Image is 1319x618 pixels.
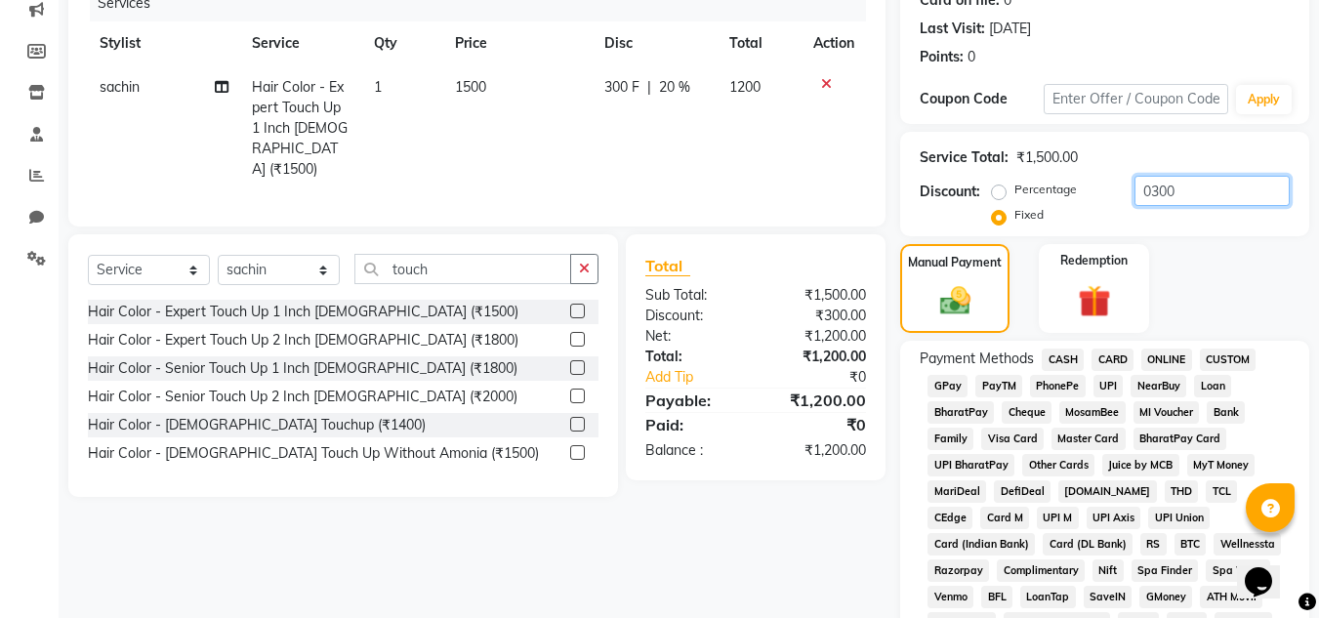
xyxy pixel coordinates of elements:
[631,347,756,367] div: Total:
[756,306,881,326] div: ₹300.00
[631,413,756,436] div: Paid:
[927,428,973,450] span: Family
[252,78,348,178] span: Hair Color - Expert Touch Up 1 Inch [DEMOGRAPHIC_DATA] (₹1500)
[1087,507,1141,529] span: UPI Axis
[1131,375,1186,397] span: NearBuy
[930,283,980,318] img: _cash.svg
[729,78,761,96] span: 1200
[981,586,1012,608] span: BFL
[1092,559,1124,582] span: Nift
[1206,480,1237,503] span: TCL
[1093,375,1124,397] span: UPI
[659,77,690,98] span: 20 %
[88,415,426,435] div: Hair Color - [DEMOGRAPHIC_DATA] Touchup (₹1400)
[968,47,975,67] div: 0
[1014,206,1044,224] label: Fixed
[1236,85,1292,114] button: Apply
[777,367,882,388] div: ₹0
[920,19,985,39] div: Last Visit:
[994,480,1051,503] span: DefiDeal
[1044,84,1228,114] input: Enter Offer / Coupon Code
[631,389,756,412] div: Payable:
[1134,401,1200,424] span: MI Voucher
[1139,586,1192,608] span: GMoney
[1060,252,1128,269] label: Redemption
[1014,181,1077,198] label: Percentage
[1206,559,1270,582] span: Spa Week
[756,440,881,461] div: ₹1,200.00
[631,285,756,306] div: Sub Total:
[975,375,1022,397] span: PayTM
[631,326,756,347] div: Net:
[1194,375,1231,397] span: Loan
[927,480,986,503] span: MariDeal
[374,78,382,96] span: 1
[1059,401,1126,424] span: MosamBee
[1134,428,1227,450] span: BharatPay Card
[920,349,1034,369] span: Payment Methods
[88,387,517,407] div: Hair Color - Senior Touch Up 2 Inch [DEMOGRAPHIC_DATA] (₹2000)
[981,428,1044,450] span: Visa Card
[88,443,539,464] div: Hair Color - [DEMOGRAPHIC_DATA] Touch Up Without Amonia (₹1500)
[1214,533,1281,556] span: Wellnessta
[1140,533,1167,556] span: RS
[756,413,881,436] div: ₹0
[100,78,140,96] span: sachin
[1051,428,1126,450] span: Master Card
[1043,533,1133,556] span: Card (DL Bank)
[920,89,1043,109] div: Coupon Code
[1102,454,1179,476] span: Juice by MCB
[927,401,994,424] span: BharatPay
[647,77,651,98] span: |
[718,21,802,65] th: Total
[645,256,690,276] span: Total
[756,389,881,412] div: ₹1,200.00
[927,454,1014,476] span: UPI BharatPay
[1175,533,1207,556] span: BTC
[927,507,972,529] span: CEdge
[88,330,518,350] div: Hair Color - Expert Touch Up 2 Inch [DEMOGRAPHIC_DATA] (₹1800)
[997,559,1085,582] span: Complimentary
[240,21,362,65] th: Service
[631,440,756,461] div: Balance :
[1165,480,1199,503] span: THD
[1207,401,1245,424] span: Bank
[908,254,1002,271] label: Manual Payment
[1030,375,1086,397] span: PhonePe
[1037,507,1079,529] span: UPI M
[1141,349,1192,371] span: ONLINE
[88,302,518,322] div: Hair Color - Expert Touch Up 1 Inch [DEMOGRAPHIC_DATA] (₹1500)
[1200,349,1257,371] span: CUSTOM
[802,21,866,65] th: Action
[1022,454,1094,476] span: Other Cards
[88,358,517,379] div: Hair Color - Senior Touch Up 1 Inch [DEMOGRAPHIC_DATA] (₹1800)
[756,285,881,306] div: ₹1,500.00
[920,147,1009,168] div: Service Total:
[362,21,443,65] th: Qty
[88,21,240,65] th: Stylist
[920,47,964,67] div: Points:
[1002,401,1051,424] span: Cheque
[631,367,776,388] a: Add Tip
[927,586,973,608] span: Venmo
[1237,540,1299,598] iframe: chat widget
[1092,349,1134,371] span: CARD
[927,533,1035,556] span: Card (Indian Bank)
[1068,281,1121,321] img: _gift.svg
[604,77,639,98] span: 300 F
[1187,454,1256,476] span: MyT Money
[989,19,1031,39] div: [DATE]
[354,254,571,284] input: Search or Scan
[927,559,989,582] span: Razorpay
[756,347,881,367] div: ₹1,200.00
[1042,349,1084,371] span: CASH
[1084,586,1133,608] span: SaveIN
[443,21,593,65] th: Price
[455,78,486,96] span: 1500
[631,306,756,326] div: Discount:
[1148,507,1210,529] span: UPI Union
[756,326,881,347] div: ₹1,200.00
[1058,480,1157,503] span: [DOMAIN_NAME]
[593,21,718,65] th: Disc
[1020,586,1076,608] span: LoanTap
